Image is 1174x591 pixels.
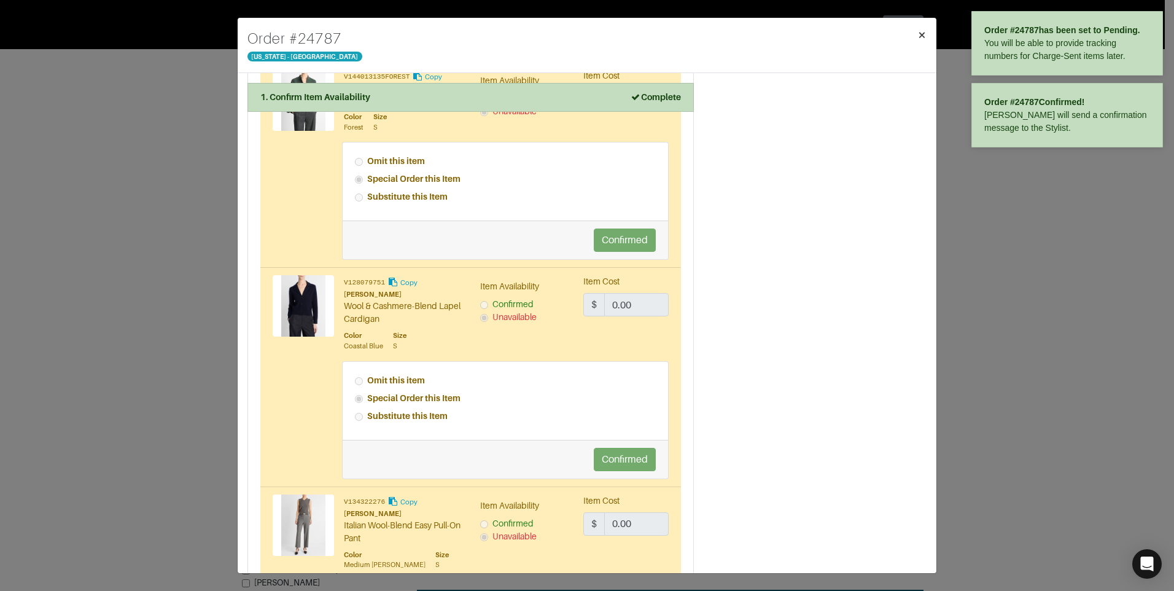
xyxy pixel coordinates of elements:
small: V134322276 [344,498,385,506]
button: Confirmed [594,448,656,471]
button: Copy [387,275,418,289]
span: Confirmed [492,299,534,309]
input: Confirmed [480,301,488,309]
label: Item Cost [583,69,620,82]
strong: Substitute this Item [367,411,448,421]
button: Copy [411,69,443,84]
strong: Special Order this Item [367,174,461,184]
strong: Omit this item [367,156,425,166]
div: [PERSON_NAME] [344,509,462,519]
div: Coastal Blue [344,341,383,351]
img: Product [273,275,334,337]
img: Product [273,495,334,556]
button: Close [908,18,936,52]
div: S [435,560,449,570]
div: [PERSON_NAME] [344,289,462,300]
label: Item Availability [480,280,539,293]
input: Omit this item [355,377,363,385]
span: Confirmed [492,519,534,528]
label: Item Cost [583,495,620,507]
div: You will be able to provide tracking numbers for Charge-Sent items later. [984,37,1150,63]
div: Color [344,112,363,122]
div: [PERSON_NAME] will send a confirmation message to the Stylist. [984,109,1150,135]
div: Color [344,331,383,341]
small: V128079751 [344,280,385,287]
input: Unavailable [480,314,488,322]
button: Confirmed [594,229,656,252]
label: Item Availability [480,74,539,87]
small: Copy [400,498,418,506]
strong: Complete [630,92,681,102]
input: Unavailable [480,533,488,541]
div: Size [373,112,387,122]
div: Open Intercom Messenger [1132,549,1162,579]
input: Special Order this Item [355,176,363,184]
div: Wool & Cashmere-Blend Lapel Cardigan [344,300,462,326]
div: S [393,341,406,351]
span: × [917,26,927,43]
strong: Special Order this Item [367,393,461,403]
strong: Omit this item [367,375,425,385]
strong: Substitute this Item [367,192,448,202]
div: S [373,122,387,133]
span: Unavailable [492,312,537,322]
span: [US_STATE] - [GEOGRAPHIC_DATA] [247,52,362,61]
input: Special Order this Item [355,395,363,403]
button: Copy [387,495,418,509]
label: Item Cost [583,275,620,288]
span: $ [583,293,605,316]
div: Size [393,331,406,341]
h4: Order # 24787 [247,28,362,50]
div: Medium [PERSON_NAME] [344,560,426,570]
input: Substitute this Item [355,194,363,202]
input: Substitute this Item [355,413,363,421]
div: Size [435,550,449,560]
span: Unavailable [492,106,537,116]
label: Item Availability [480,499,539,512]
input: Confirmed [480,520,488,528]
small: Copy [425,73,442,80]
small: Copy [400,279,418,286]
input: Omit this item [355,158,363,166]
input: Unavailable [480,108,488,116]
div: Order # 24787 Confirmed! [984,96,1150,109]
div: Order # 24787 has been set to Pending. [984,24,1150,37]
strong: 1. Confirm Item Availability [260,92,370,102]
div: Italian Wool-Blend Easy Pull-On Pant [344,519,462,545]
span: Unavailable [492,531,537,541]
div: Forest [344,122,363,133]
div: Color [344,550,426,560]
span: $ [583,512,605,536]
small: V144013135FOREST [344,73,410,80]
